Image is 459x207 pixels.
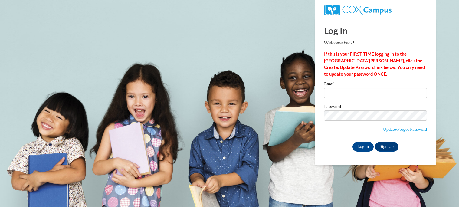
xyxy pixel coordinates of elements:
[324,104,427,110] label: Password
[324,40,427,46] p: Welcome back!
[324,24,427,37] h1: Log In
[324,51,425,77] strong: If this is your FIRST TIME logging in to the [GEOGRAPHIC_DATA][PERSON_NAME], click the Create/Upd...
[324,5,392,15] img: COX Campus
[324,82,427,88] label: Email
[324,7,392,12] a: COX Campus
[375,142,398,152] a: Sign Up
[352,142,374,152] input: Log In
[383,127,427,132] a: Update/Forgot Password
